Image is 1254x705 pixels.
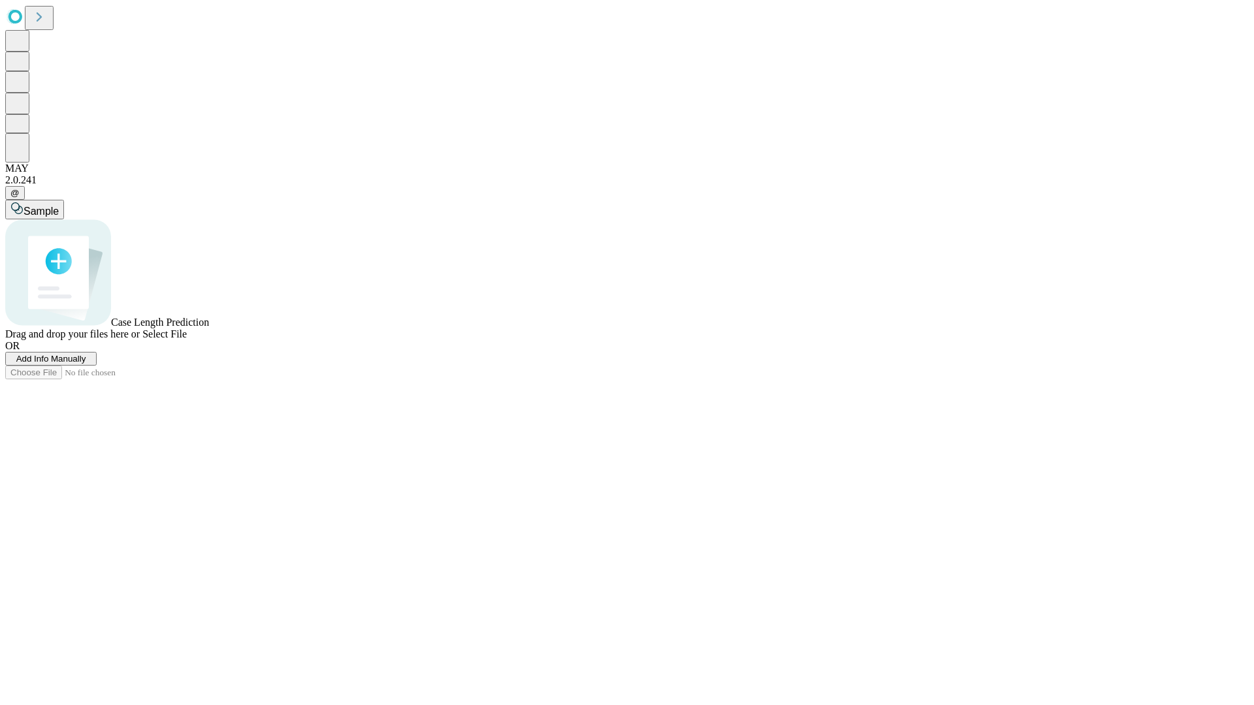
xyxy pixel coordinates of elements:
span: Case Length Prediction [111,317,209,328]
span: OR [5,340,20,351]
span: Drag and drop your files here or [5,328,140,339]
span: Sample [24,206,59,217]
div: 2.0.241 [5,174,1249,186]
div: MAY [5,163,1249,174]
button: Add Info Manually [5,352,97,366]
button: @ [5,186,25,200]
span: Select File [142,328,187,339]
span: Add Info Manually [16,354,86,364]
span: @ [10,188,20,198]
button: Sample [5,200,64,219]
